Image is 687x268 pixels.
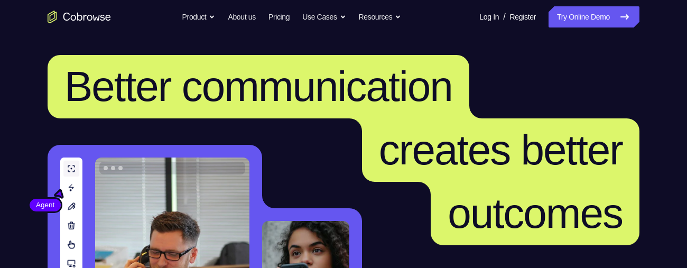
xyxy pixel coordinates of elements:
[448,190,623,237] span: outcomes
[302,6,346,27] button: Use Cases
[228,6,255,27] a: About us
[182,6,216,27] button: Product
[64,63,452,110] span: Better communication
[268,6,290,27] a: Pricing
[359,6,402,27] button: Resources
[48,11,111,23] a: Go to the home page
[479,6,499,27] a: Log In
[379,126,623,173] span: creates better
[503,11,505,23] span: /
[549,6,639,27] a: Try Online Demo
[510,6,536,27] a: Register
